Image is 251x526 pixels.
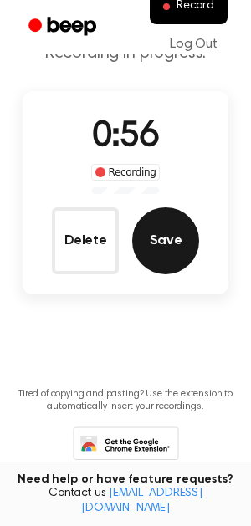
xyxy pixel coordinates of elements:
span: 0:56 [92,120,159,155]
a: Beep [17,11,111,43]
button: Save Audio Record [132,207,199,274]
a: Log Out [153,24,234,64]
p: Tired of copying and pasting? Use the extension to automatically insert your recordings. [13,388,238,413]
div: Recording [91,164,161,181]
button: Delete Audio Record [52,207,119,274]
a: [EMAIL_ADDRESS][DOMAIN_NAME] [81,488,202,514]
p: Recording in progress. [13,43,238,64]
span: Contact us [10,487,241,516]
